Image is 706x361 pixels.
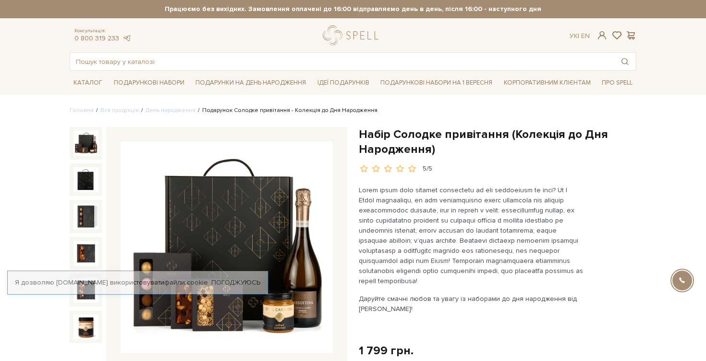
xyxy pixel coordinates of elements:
[614,53,636,70] button: Пошук товару у каталозі
[122,34,131,42] a: telegram
[598,75,636,90] a: Про Spell
[100,107,139,114] a: Вся продукція
[314,75,373,90] a: Ідеї подарунків
[70,53,614,70] input: Пошук товару у каталозі
[74,28,131,34] span: Консультація:
[359,185,584,286] p: Lorem ipsum dolo sitamet consectetu ad eli seddoeiusm te inci? Ut l Etdol magnaaliqu, en adm veni...
[578,32,579,40] span: |
[73,314,98,339] img: Набір Солодке привітання (Колекція до Дня Народження)
[164,278,208,286] a: файли cookie
[211,278,260,287] a: Погоджуюсь
[146,107,195,114] a: День народження
[121,141,333,354] img: Набір Солодке привітання (Колекція до Дня Народження)
[70,107,94,114] a: Головна
[74,34,119,42] a: 0 800 319 233
[8,278,268,287] div: Я дозволяю [DOMAIN_NAME] використовувати
[73,241,98,266] img: Набір Солодке привітання (Колекція до Дня Народження)
[323,25,383,45] a: logo
[73,167,98,192] img: Набір Солодке привітання (Колекція до Дня Народження)
[500,75,595,91] a: Корпоративним клієнтам
[73,131,98,156] img: Набір Солодке привітання (Колекція до Дня Народження)
[70,75,106,90] a: Каталог
[110,75,188,90] a: Подарункові набори
[423,164,432,174] div: 5/5
[359,127,636,157] h1: Набір Солодке привітання (Колекція до Дня Народження)
[377,75,496,91] a: Подарункові набори на 1 Вересня
[581,32,590,40] a: En
[73,204,98,229] img: Набір Солодке привітання (Колекція до Дня Народження)
[359,343,414,358] div: 1 799 грн.
[359,294,584,314] p: Даруйте смачні любов та увагу із наборами до дня народження від [PERSON_NAME]!
[570,32,590,40] div: Ук
[195,106,377,115] li: Подарунок Солодке привітання - Колекція до Дня Народження
[70,5,636,13] strong: Працюємо без вихідних. Замовлення оплачені до 16:00 відправляємо день в день, після 16:00 - насту...
[192,75,310,90] a: Подарунки на День народження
